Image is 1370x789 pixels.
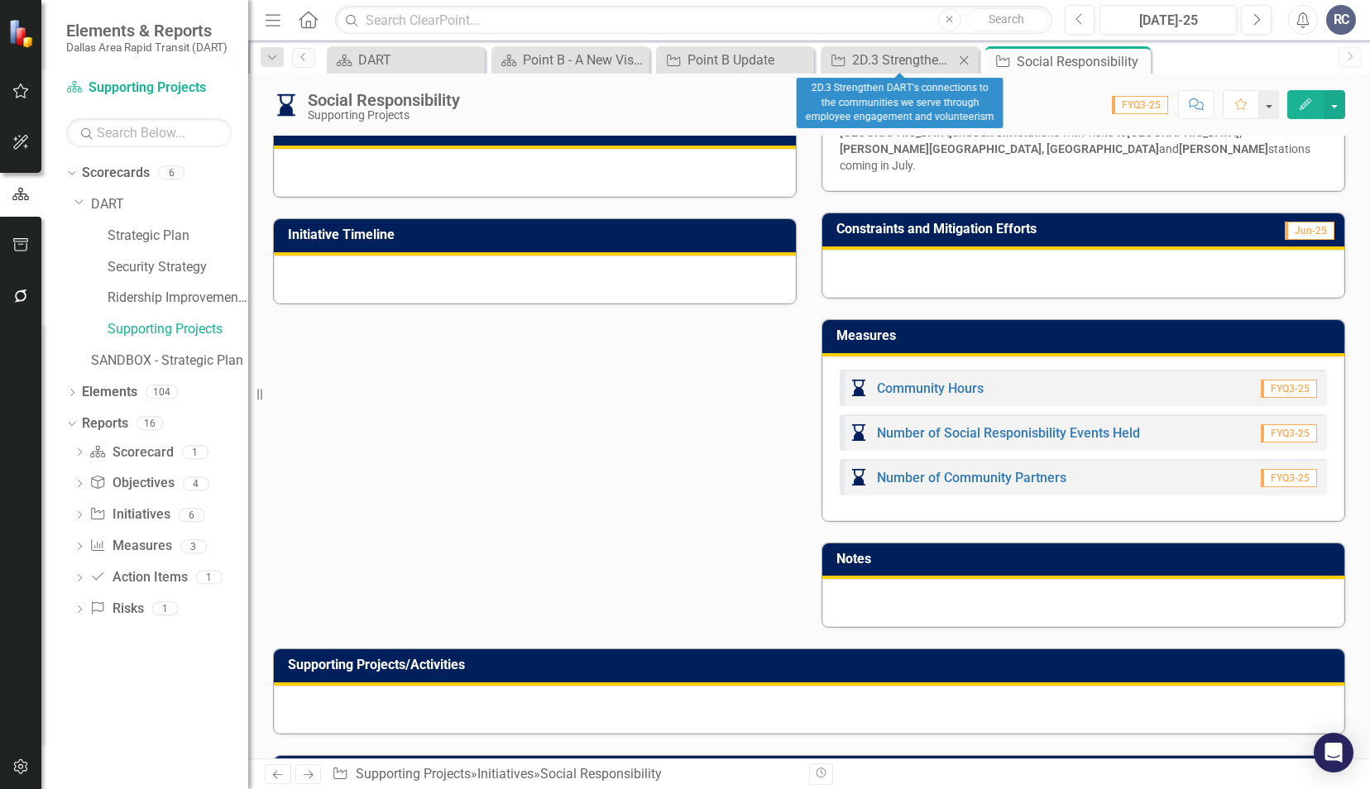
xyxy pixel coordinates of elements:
[183,476,209,490] div: 4
[82,383,137,402] a: Elements
[66,41,228,54] small: Dallas Area Rapid Transit (DART)
[1261,380,1317,398] span: FYQ3-25
[288,657,1336,672] h3: Supporting Projects/Activities
[989,12,1024,26] span: Search
[877,470,1066,485] a: Number of Community Partners
[849,378,869,398] img: In Progress
[877,425,1140,441] a: Number of Social Responisbility Events Held
[1112,96,1168,114] span: FYQ3-25
[1017,51,1147,72] div: Social Responsibility
[540,766,662,782] div: Social Responsibility
[358,50,481,70] div: DART
[877,380,984,396] a: Community Hours
[82,164,150,183] a: Scorecards
[89,505,170,524] a: Initiatives
[179,508,205,522] div: 6
[152,602,179,616] div: 1
[852,50,954,70] div: 2D.3 Strengthen DART's connections to the communities we serve through employee engagement and vo...
[89,537,171,556] a: Measures
[91,195,248,214] a: DART
[825,50,954,70] a: 2D.3 Strengthen DART's connections to the communities we serve through employee engagement and vo...
[849,423,869,442] img: In Progress
[849,467,869,487] img: In Progress
[1261,469,1317,487] span: FYQ3-25
[836,552,1336,567] h3: Notes
[477,766,534,782] a: Initiatives
[308,109,460,122] div: Supporting Projects
[89,443,173,462] a: Scorecard
[108,320,248,339] a: Supporting Projects
[66,21,228,41] span: Elements & Reports
[108,227,248,246] a: Strategic Plan
[66,79,232,98] a: Supporting Projects
[196,571,223,585] div: 1
[335,6,1051,35] input: Search ClearPoint...
[66,118,232,147] input: Search Below...
[108,258,248,277] a: Security Strategy
[965,8,1048,31] button: Search
[797,78,1004,128] div: 2D.3 Strengthen DART's connections to the communities we serve through employee engagement and vo...
[89,474,174,493] a: Objectives
[146,385,178,399] div: 104
[1314,733,1353,772] div: Open Intercom Messenger
[1099,5,1237,35] button: [DATE]-25
[836,328,1336,343] h3: Measures
[288,121,788,136] h3: Funding Sources
[836,222,1234,237] h3: Constraints and Mitigation Efforts
[288,227,788,242] h3: Initiative Timeline
[1285,222,1334,240] span: Jun-25
[1326,5,1356,35] button: RC
[332,765,797,784] div: » »
[89,600,143,619] a: Risks
[273,92,299,118] img: In Progress
[1179,142,1268,155] strong: [PERSON_NAME]
[91,351,248,371] a: SANDBOX - Strategic Plan
[1105,11,1231,31] div: [DATE]-25
[158,166,184,180] div: 6
[523,50,645,70] div: Point B - A New Vision for Mobility in [GEOGRAPHIC_DATA][US_STATE]
[687,50,810,70] div: Point B Update
[108,289,248,308] a: Ridership Improvement Funds
[137,416,163,430] div: 16
[496,50,645,70] a: Point B - A New Vision for Mobility in [GEOGRAPHIC_DATA][US_STATE]
[308,91,460,109] div: Social Responsibility
[331,50,481,70] a: DART
[82,414,128,433] a: Reports
[356,766,471,782] a: Supporting Projects
[8,19,37,48] img: ClearPoint Strategy
[182,445,208,459] div: 1
[180,539,207,553] div: 3
[660,50,810,70] a: Point B Update
[89,568,187,587] a: Action Items
[1261,424,1317,442] span: FYQ3-25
